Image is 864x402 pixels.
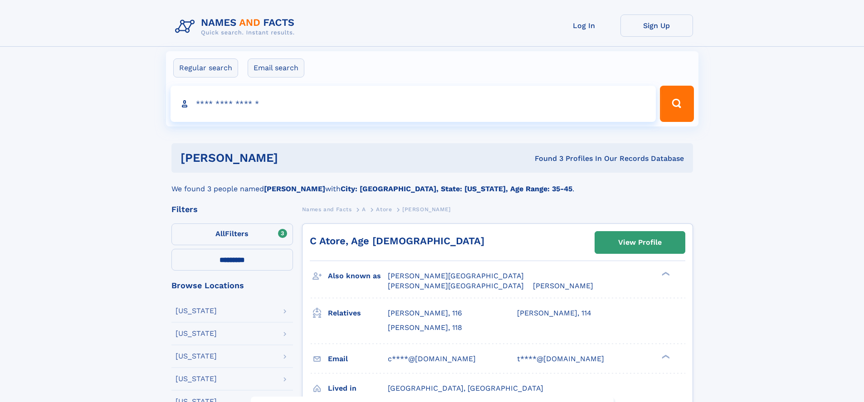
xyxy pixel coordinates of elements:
a: Sign Up [620,15,693,37]
div: [US_STATE] [176,375,217,383]
a: Names and Facts [302,203,352,215]
div: [US_STATE] [176,353,217,360]
h3: Lived in [328,381,388,396]
span: [PERSON_NAME] [402,206,451,213]
div: Browse Locations [171,281,293,290]
a: Log In [548,15,620,37]
div: View Profile [618,232,662,253]
span: Atore [376,206,392,213]
img: Logo Names and Facts [171,15,302,39]
a: C Atore, Age [DEMOGRAPHIC_DATA] [310,235,484,247]
h3: Also known as [328,268,388,284]
input: search input [171,86,656,122]
a: A [362,203,366,215]
div: Filters [171,205,293,213]
label: Filters [171,223,293,245]
a: [PERSON_NAME], 114 [517,308,591,318]
span: [PERSON_NAME][GEOGRAPHIC_DATA] [388,271,524,280]
label: Regular search [173,58,238,77]
div: ❯ [659,354,670,359]
a: View Profile [595,232,685,253]
label: Email search [248,58,304,77]
span: [GEOGRAPHIC_DATA], [GEOGRAPHIC_DATA] [388,384,543,392]
b: [PERSON_NAME] [264,184,325,193]
h3: Relatives [328,305,388,321]
a: [PERSON_NAME], 116 [388,308,462,318]
div: [US_STATE] [176,330,217,337]
span: [PERSON_NAME][GEOGRAPHIC_DATA] [388,281,524,290]
h1: [PERSON_NAME] [181,152,406,164]
b: City: [GEOGRAPHIC_DATA], State: [US_STATE], Age Range: 35-45 [341,184,572,193]
div: ❯ [659,271,670,277]
span: [PERSON_NAME] [533,281,593,290]
div: Found 3 Profiles In Our Records Database [406,154,684,164]
h3: Email [328,351,388,367]
div: We found 3 people named with . [171,173,693,194]
span: A [362,206,366,213]
a: [PERSON_NAME], 118 [388,323,462,333]
span: All [215,229,225,238]
button: Search Button [660,86,693,122]
div: [US_STATE] [176,307,217,315]
a: Atore [376,203,392,215]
